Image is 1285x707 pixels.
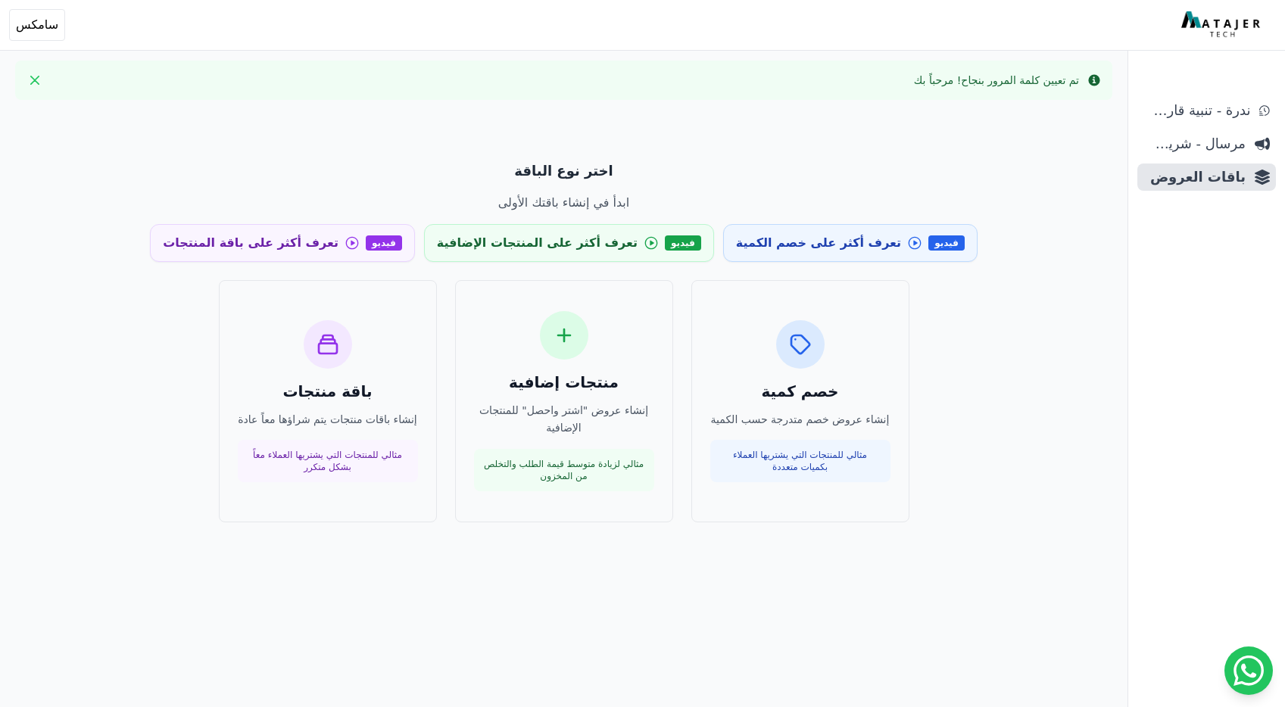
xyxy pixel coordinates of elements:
[437,234,638,252] span: تعرف أكثر على المنتجات الإضافية
[238,381,418,402] h3: باقة منتجات
[16,16,58,34] span: سامكس
[723,224,978,262] a: فيديو تعرف أكثر على خصم الكمية
[247,449,409,473] p: مثالي للمنتجات التي يشتريها العملاء معاً بشكل متكرر
[150,224,415,262] a: فيديو تعرف أكثر على باقة المنتجات
[424,224,714,262] a: فيديو تعرف أكثر على المنتجات الإضافية
[238,411,418,428] p: إنشاء باقات منتجات يتم شراؤها معاً عادة
[163,234,338,252] span: تعرف أكثر على باقة المنتجات
[710,381,890,402] h3: خصم كمية
[665,235,701,251] span: فيديو
[366,235,402,251] span: فيديو
[1181,11,1264,39] img: MatajerTech Logo
[9,9,65,41] button: سامكس
[914,73,1079,88] div: تم تعيين كلمة المرور بنجاح! مرحباً بك
[474,402,654,437] p: إنشاء عروض "اشتر واحصل" للمنتجات الإضافية
[79,194,1049,212] p: ابدأ في إنشاء باقتك الأولى
[719,449,881,473] p: مثالي للمنتجات التي يشتريها العملاء بكميات متعددة
[1143,100,1250,121] span: ندرة - تنبية قارب علي النفاذ
[1143,133,1246,154] span: مرسال - شريط دعاية
[23,68,47,92] button: Close
[483,458,645,482] p: مثالي لزيادة متوسط قيمة الطلب والتخلص من المخزون
[736,234,901,252] span: تعرف أكثر على خصم الكمية
[474,372,654,393] h3: منتجات إضافية
[928,235,965,251] span: فيديو
[710,411,890,428] p: إنشاء عروض خصم متدرجة حسب الكمية
[79,160,1049,182] p: اختر نوع الباقة
[1143,167,1246,188] span: باقات العروض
